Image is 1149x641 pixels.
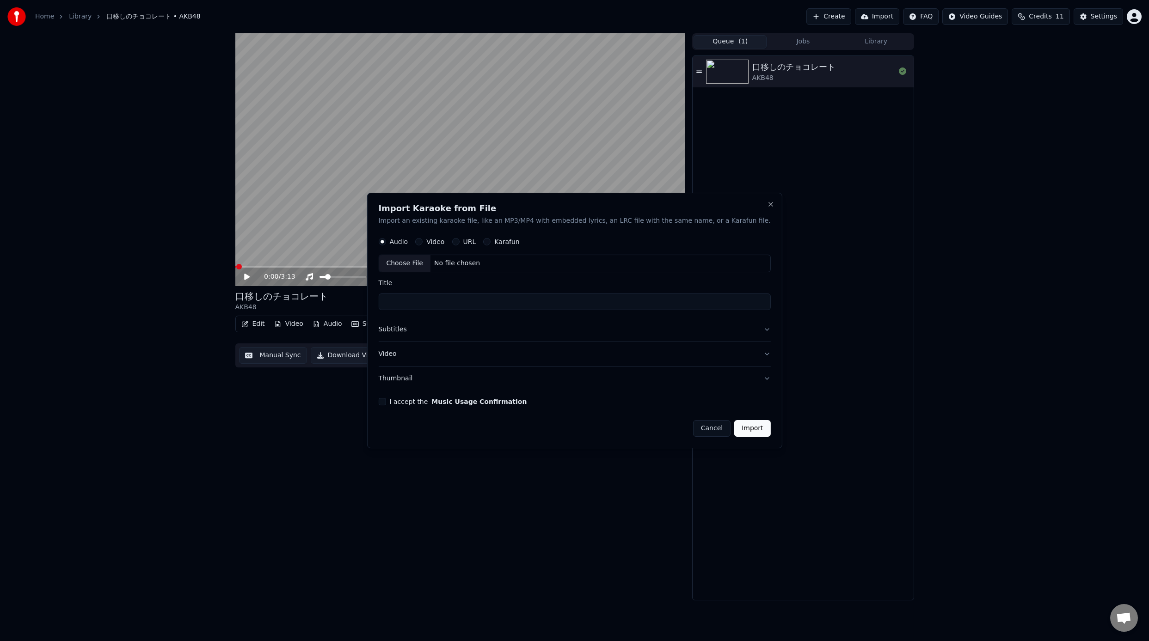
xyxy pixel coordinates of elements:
label: I accept the [389,398,527,405]
button: Video [378,342,770,366]
button: Cancel [693,420,731,437]
label: Video [426,239,444,245]
div: No file chosen [430,259,484,269]
button: I accept the [431,398,527,405]
label: Audio [389,239,408,245]
div: Choose File [379,256,430,272]
label: Karafun [494,239,520,245]
button: Subtitles [378,318,770,342]
button: Thumbnail [378,366,770,391]
p: Import an existing karaoke file, like an MP3/MP4 with embedded lyrics, an LRC file with the same ... [378,216,770,226]
label: Title [378,280,770,287]
h2: Import Karaoke from File [378,204,770,213]
button: Import [734,420,770,437]
label: URL [463,239,476,245]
